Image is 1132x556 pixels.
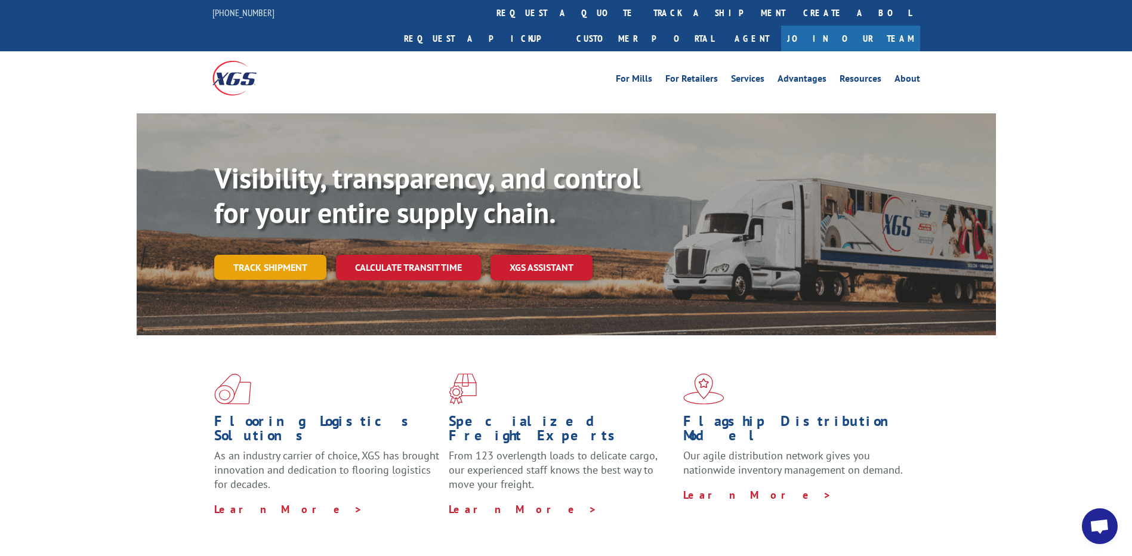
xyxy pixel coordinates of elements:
[449,414,674,449] h1: Specialized Freight Experts
[781,26,920,51] a: Join Our Team
[683,488,832,502] a: Learn More >
[778,74,826,87] a: Advantages
[449,502,597,516] a: Learn More >
[336,255,481,280] a: Calculate transit time
[214,449,439,491] span: As an industry carrier of choice, XGS has brought innovation and dedication to flooring logistics...
[491,255,593,280] a: XGS ASSISTANT
[731,74,764,87] a: Services
[214,502,363,516] a: Learn More >
[449,373,477,404] img: xgs-icon-focused-on-flooring-red
[1082,508,1118,544] div: Open chat
[449,449,674,502] p: From 123 overlength loads to delicate cargo, our experienced staff knows the best way to move you...
[395,26,567,51] a: Request a pickup
[214,414,440,449] h1: Flooring Logistics Solutions
[214,255,326,280] a: Track shipment
[683,414,909,449] h1: Flagship Distribution Model
[840,74,881,87] a: Resources
[567,26,723,51] a: Customer Portal
[665,74,718,87] a: For Retailers
[895,74,920,87] a: About
[214,159,640,231] b: Visibility, transparency, and control for your entire supply chain.
[616,74,652,87] a: For Mills
[212,7,274,18] a: [PHONE_NUMBER]
[723,26,781,51] a: Agent
[214,373,251,404] img: xgs-icon-total-supply-chain-intelligence-red
[683,373,724,404] img: xgs-icon-flagship-distribution-model-red
[683,449,903,477] span: Our agile distribution network gives you nationwide inventory management on demand.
